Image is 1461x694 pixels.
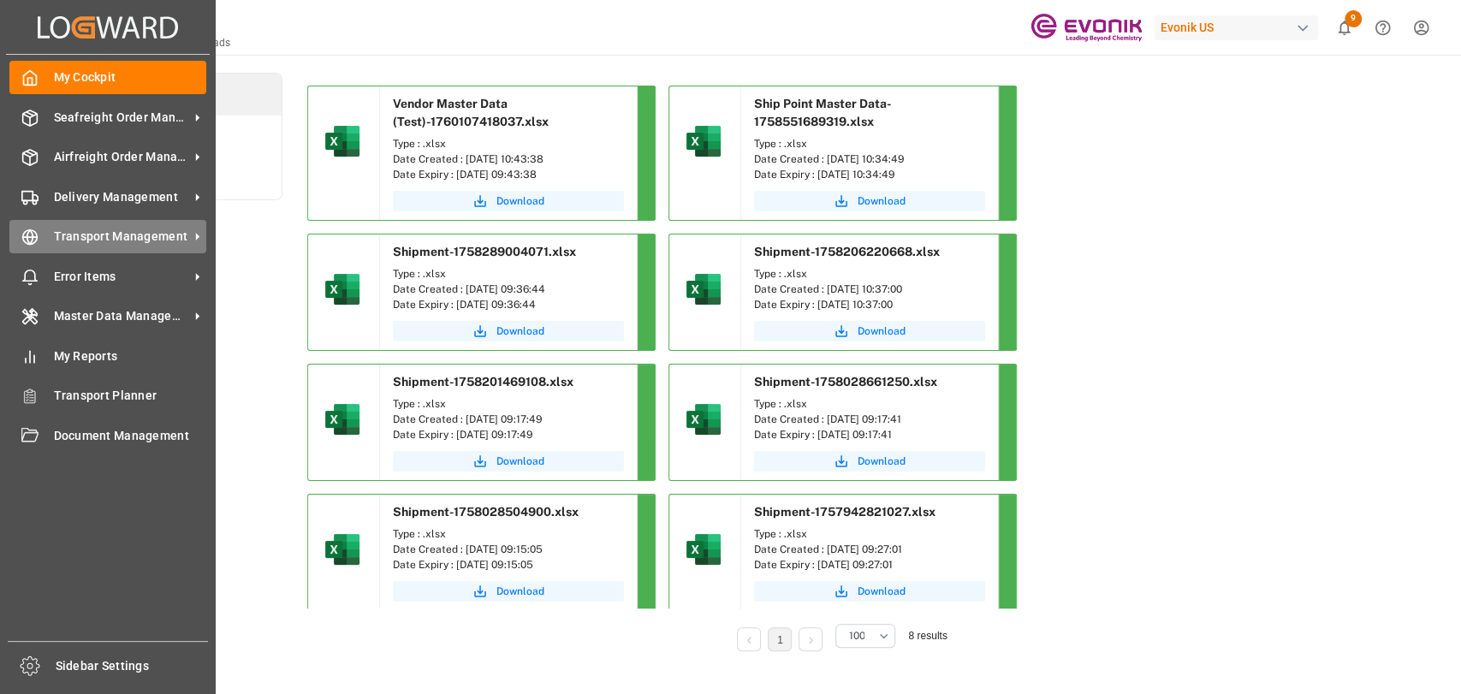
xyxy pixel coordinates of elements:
button: Download [393,451,624,472]
img: microsoft-excel-2019--v1.png [683,269,724,310]
span: Download [496,323,544,339]
li: Previous Page [737,627,761,651]
div: Type : .xlsx [754,526,985,542]
button: Download [393,321,624,341]
span: Shipment-1758028661250.xlsx [754,375,937,389]
div: Date Created : [DATE] 10:34:49 [754,151,985,167]
a: My Cockpit [9,61,206,94]
a: My Reports [9,339,206,372]
li: 1 [768,627,792,651]
span: 9 [1345,10,1362,27]
div: Date Expiry : [DATE] 09:43:38 [393,167,624,182]
span: Vendor Master Data (Test)-1760107418037.xlsx [393,97,549,128]
a: 1 [777,634,783,646]
div: Date Expiry : [DATE] 09:36:44 [393,297,624,312]
img: Evonik-brand-mark-Deep-Purple-RGB.jpeg_1700498283.jpeg [1030,13,1142,43]
span: Transport Management [54,228,189,246]
span: My Reports [54,347,207,365]
div: Type : .xlsx [393,526,624,542]
button: open menu [835,624,895,648]
span: Ship Point Master Data-1758551689319.xlsx [754,97,892,128]
button: Evonik US [1154,11,1325,44]
div: Date Created : [DATE] 09:17:41 [754,412,985,427]
button: Download [393,191,624,211]
div: Date Expiry : [DATE] 09:15:05 [393,557,624,572]
span: Download [496,454,544,469]
img: microsoft-excel-2019--v1.png [322,121,363,162]
li: Next Page [799,627,823,651]
img: microsoft-excel-2019--v1.png [683,529,724,570]
button: Help Center [1363,9,1402,47]
button: Download [754,321,985,341]
span: Shipment-1757942821027.xlsx [754,505,935,519]
div: Date Expiry : [DATE] 09:17:49 [393,427,624,442]
span: Download [858,454,906,469]
img: microsoft-excel-2019--v1.png [322,529,363,570]
button: Download [754,451,985,472]
span: Sidebar Settings [56,657,209,675]
div: Date Expiry : [DATE] 09:17:41 [754,427,985,442]
span: Seafreight Order Management [54,109,189,127]
div: Date Created : [DATE] 09:36:44 [393,282,624,297]
span: Shipment-1758201469108.xlsx [393,375,573,389]
button: Download [393,581,624,602]
a: Transport Planner [9,379,206,412]
span: Download [496,193,544,209]
div: Type : .xlsx [393,266,624,282]
span: 100 [848,628,864,644]
button: Download [754,581,985,602]
span: Download [858,584,906,599]
div: Date Created : [DATE] 10:43:38 [393,151,624,167]
div: Date Expiry : [DATE] 09:27:01 [754,557,985,572]
img: microsoft-excel-2019--v1.png [322,269,363,310]
div: Type : .xlsx [754,396,985,412]
button: show 9 new notifications [1325,9,1363,47]
div: Type : .xlsx [754,136,985,151]
img: microsoft-excel-2019--v1.png [683,121,724,162]
span: Transport Planner [54,387,207,405]
button: Download [754,191,985,211]
span: Delivery Management [54,188,189,206]
span: Master Data Management [54,307,189,325]
div: Date Expiry : [DATE] 10:37:00 [754,297,985,312]
div: Date Expiry : [DATE] 10:34:49 [754,167,985,182]
div: Date Created : [DATE] 09:27:01 [754,542,985,557]
span: Download [496,584,544,599]
span: Shipment-1758289004071.xlsx [393,245,576,258]
span: Airfreight Order Management [54,148,189,166]
span: Shipment-1758206220668.xlsx [754,245,940,258]
div: Evonik US [1154,15,1318,40]
span: Document Management [54,427,207,445]
img: microsoft-excel-2019--v1.png [683,399,724,440]
a: Document Management [9,418,206,452]
div: Type : .xlsx [393,136,624,151]
img: microsoft-excel-2019--v1.png [322,399,363,440]
div: Date Created : [DATE] 10:37:00 [754,282,985,297]
div: Date Created : [DATE] 09:15:05 [393,542,624,557]
span: 8 results [908,630,947,642]
div: Type : .xlsx [754,266,985,282]
span: Error Items [54,268,189,286]
span: Download [858,323,906,339]
span: My Cockpit [54,68,207,86]
span: Shipment-1758028504900.xlsx [393,505,579,519]
div: Date Created : [DATE] 09:17:49 [393,412,624,427]
span: Download [858,193,906,209]
div: Type : .xlsx [393,396,624,412]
